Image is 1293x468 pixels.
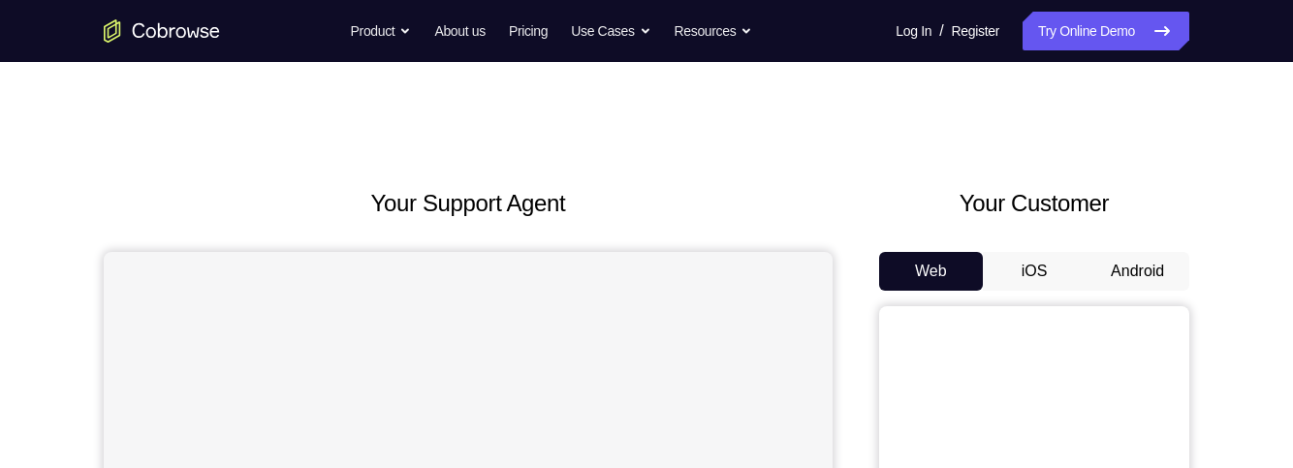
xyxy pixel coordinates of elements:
[434,12,485,50] a: About us
[104,186,833,221] h2: Your Support Agent
[509,12,548,50] a: Pricing
[983,252,1087,291] button: iOS
[571,12,650,50] button: Use Cases
[939,19,943,43] span: /
[675,12,753,50] button: Resources
[896,12,931,50] a: Log In
[879,186,1189,221] h2: Your Customer
[1086,252,1189,291] button: Android
[104,19,220,43] a: Go to the home page
[952,12,999,50] a: Register
[1023,12,1189,50] a: Try Online Demo
[879,252,983,291] button: Web
[351,12,412,50] button: Product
